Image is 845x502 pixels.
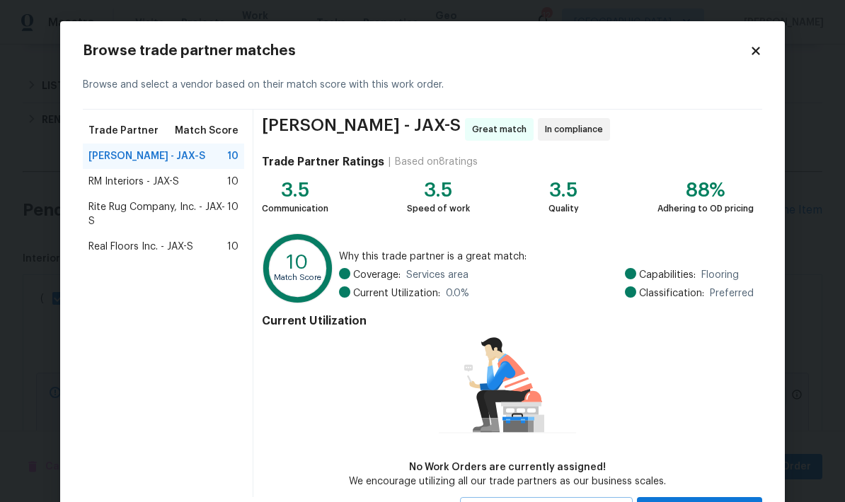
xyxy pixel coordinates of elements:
span: Coverage: [353,268,401,282]
div: Adhering to OD pricing [657,202,754,216]
span: RM Interiors - JAX-S [88,175,179,189]
div: 3.5 [262,183,328,197]
div: Speed of work [407,202,470,216]
div: Browse and select a vendor based on their match score with this work order. [83,61,762,110]
span: 10 [227,200,238,228]
span: 0.0 % [446,286,469,300]
h2: Browse trade partner matches [83,44,749,58]
span: Trade Partner [88,124,159,138]
div: | [384,155,395,169]
div: 3.5 [548,183,579,197]
div: Based on 8 ratings [395,155,478,169]
text: Match Score [274,274,321,281]
span: Current Utilization: [353,286,440,300]
text: 10 [287,252,309,272]
div: No Work Orders are currently assigned! [349,460,666,474]
h4: Current Utilization [262,314,754,328]
span: Great match [472,122,532,136]
span: Real Floors Inc. - JAX-S [88,240,193,254]
span: Capabilities: [639,268,696,282]
div: Quality [548,202,579,216]
h4: Trade Partner Ratings [262,155,384,169]
span: Match Score [175,124,238,138]
span: Services area [406,268,469,282]
span: Classification: [639,286,704,300]
span: Why this trade partner is a great match: [339,250,754,264]
span: 10 [227,175,238,189]
span: 10 [227,240,238,254]
span: Rite Rug Company, Inc. - JAX-S [88,200,227,228]
span: 10 [227,149,238,163]
div: 88% [657,183,754,197]
div: We encourage utilizing all our trade partners as our business scales. [349,474,666,489]
span: Preferred [710,286,754,300]
span: Flooring [701,268,739,282]
span: [PERSON_NAME] - JAX-S [262,118,461,141]
div: 3.5 [407,183,470,197]
div: Communication [262,202,328,216]
span: In compliance [545,122,609,136]
span: [PERSON_NAME] - JAX-S [88,149,205,163]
